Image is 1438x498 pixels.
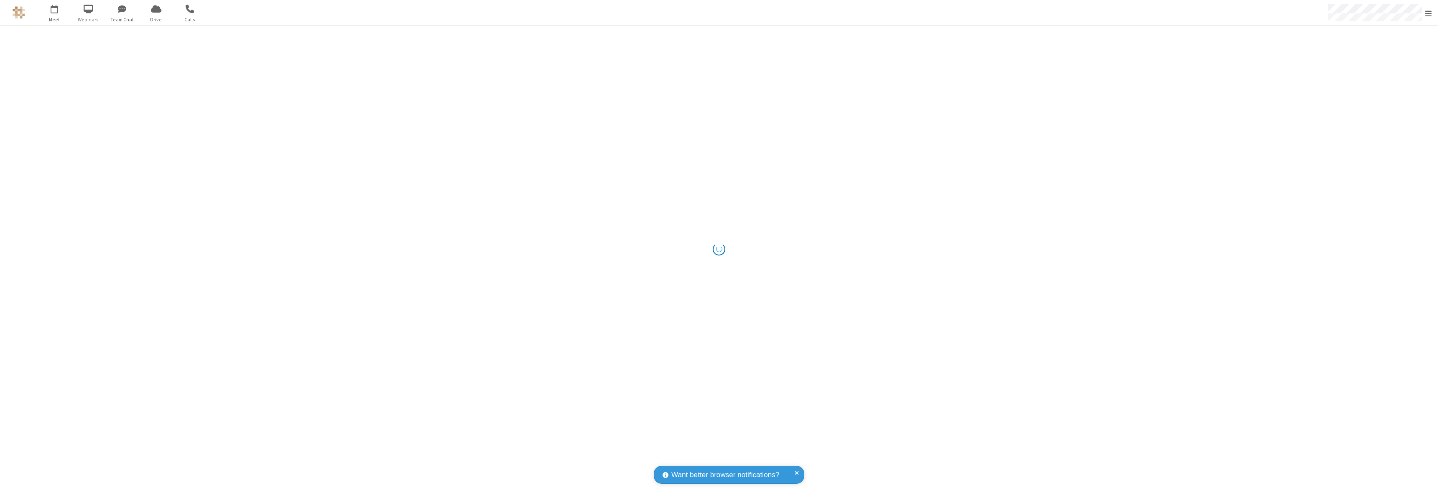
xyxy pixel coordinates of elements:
[174,16,206,23] span: Calls
[13,6,25,19] img: QA Selenium DO NOT DELETE OR CHANGE
[39,16,70,23] span: Meet
[671,470,779,480] span: Want better browser notifications?
[73,16,104,23] span: Webinars
[140,16,172,23] span: Drive
[107,16,138,23] span: Team Chat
